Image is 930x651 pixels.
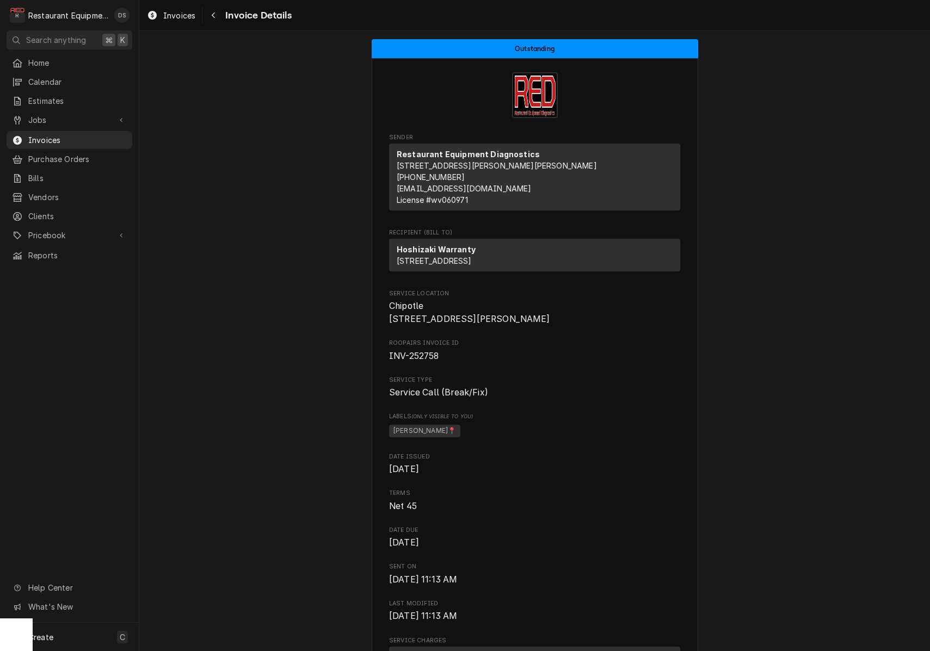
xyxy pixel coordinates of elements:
[28,153,127,165] span: Purchase Orders
[389,289,680,326] div: Service Location
[10,8,25,23] div: R
[389,425,460,438] span: [PERSON_NAME]📍
[389,526,680,535] span: Date Due
[389,412,680,439] div: [object Object]
[389,562,680,586] div: Sent On
[120,34,125,46] span: K
[28,172,127,184] span: Bills
[389,636,680,645] span: Service Charges
[7,73,132,91] a: Calendar
[28,76,127,88] span: Calendar
[389,574,457,585] span: [DATE] 11:13 AM
[389,412,680,421] span: Labels
[389,452,680,461] span: Date Issued
[389,386,680,399] span: Service Type
[389,562,680,571] span: Sent On
[28,601,126,612] span: What's New
[389,133,680,142] span: Sender
[389,599,680,608] span: Last Modified
[389,300,680,325] span: Service Location
[28,10,108,21] div: Restaurant Equipment Diagnostics
[222,8,291,23] span: Invoice Details
[28,210,127,222] span: Clients
[397,245,476,254] strong: Hoshizaki Warranty
[28,633,53,642] span: Create
[389,599,680,623] div: Last Modified
[7,30,132,49] button: Search anything⌘K
[114,8,130,23] div: DS
[389,537,419,548] span: [DATE]
[7,92,132,110] a: Estimates
[397,195,468,204] span: License # wv060971
[389,339,680,348] span: Roopairs Invoice ID
[28,134,127,146] span: Invoices
[389,464,419,474] span: [DATE]
[28,191,127,203] span: Vendors
[28,57,127,69] span: Home
[389,228,680,237] span: Recipient (Bill To)
[515,45,555,52] span: Outstanding
[7,188,132,206] a: Vendors
[7,579,132,597] a: Go to Help Center
[389,301,550,324] span: Chipotle [STREET_ADDRESS][PERSON_NAME]
[26,34,86,46] span: Search anything
[389,376,680,399] div: Service Type
[7,111,132,129] a: Go to Jobs
[389,452,680,476] div: Date Issued
[389,144,680,210] div: Sender
[10,8,25,23] div: Restaurant Equipment Diagnostics's Avatar
[397,172,465,182] a: [PHONE_NUMBER]
[389,387,488,398] span: Service Call (Break/Fix)
[389,501,417,511] span: Net 45
[28,95,127,107] span: Estimates
[389,423,680,439] span: [object Object]
[28,250,127,261] span: Reports
[389,351,439,361] span: INV-252758
[397,184,531,193] a: [EMAIL_ADDRESS][DOMAIN_NAME]
[389,489,680,512] div: Terms
[372,39,698,58] div: Status
[389,526,680,549] div: Date Due
[389,489,680,498] span: Terms
[7,207,132,225] a: Clients
[411,413,473,419] span: (Only Visible to You)
[389,573,680,586] span: Sent On
[7,246,132,264] a: Reports
[389,239,680,276] div: Recipient (Bill To)
[389,376,680,385] span: Service Type
[114,8,130,23] div: Derek Stewart's Avatar
[120,631,125,643] span: C
[105,34,113,46] span: ⌘
[389,611,457,621] span: [DATE] 11:13 AM
[205,7,222,24] button: Navigate back
[163,10,195,21] span: Invoices
[7,226,132,244] a: Go to Pricebook
[397,161,597,170] span: [STREET_ADDRESS][PERSON_NAME][PERSON_NAME]
[28,114,110,126] span: Jobs
[143,7,200,24] a: Invoices
[389,239,680,271] div: Recipient (Bill To)
[389,350,680,363] span: Roopairs Invoice ID
[7,169,132,187] a: Bills
[28,582,126,593] span: Help Center
[7,150,132,168] a: Purchase Orders
[389,339,680,362] div: Roopairs Invoice ID
[7,131,132,149] a: Invoices
[7,598,132,616] a: Go to What's New
[389,536,680,549] span: Date Due
[397,256,472,265] span: [STREET_ADDRESS]
[512,72,558,118] img: Logo
[389,610,680,623] span: Last Modified
[28,230,110,241] span: Pricebook
[389,289,680,298] span: Service Location
[389,133,680,215] div: Invoice Sender
[389,500,680,513] span: Terms
[389,228,680,276] div: Invoice Recipient
[397,150,540,159] strong: Restaurant Equipment Diagnostics
[7,54,132,72] a: Home
[389,144,680,215] div: Sender
[389,463,680,476] span: Date Issued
